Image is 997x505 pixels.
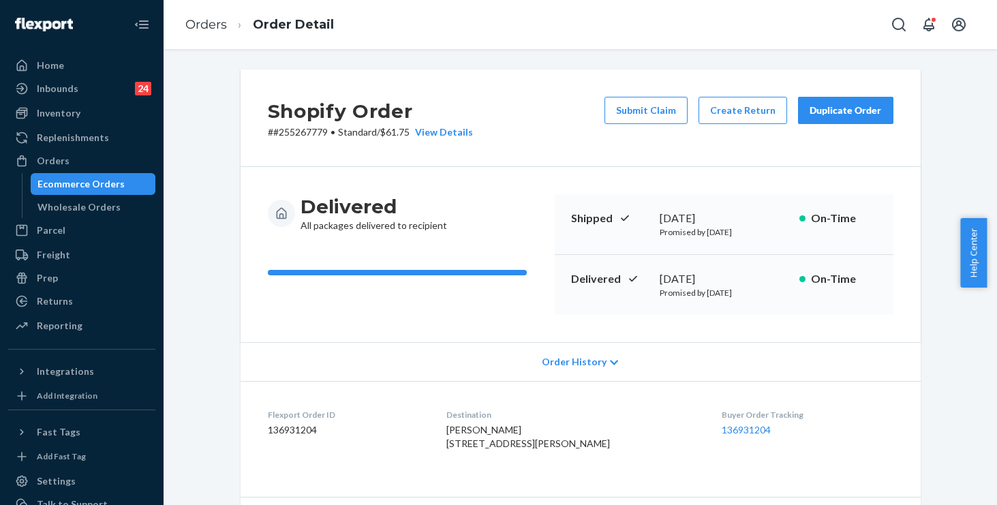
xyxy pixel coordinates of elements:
p: Promised by [DATE] [660,287,788,299]
dt: Destination [446,409,700,420]
span: [PERSON_NAME] [STREET_ADDRESS][PERSON_NAME] [446,424,610,449]
a: Add Integration [8,388,155,404]
div: Replenishments [37,131,109,144]
button: Duplicate Order [798,97,893,124]
div: All packages delivered to recipient [301,194,447,232]
a: Wholesale Orders [31,196,156,218]
a: Inbounds24 [8,78,155,100]
button: Fast Tags [8,421,155,443]
div: Wholesale Orders [37,200,121,214]
div: Prep [37,271,58,285]
div: [DATE] [660,271,788,287]
button: View Details [410,125,473,139]
div: 24 [135,82,151,95]
dd: 136931204 [268,423,425,437]
a: Settings [8,470,155,492]
div: Duplicate Order [810,104,882,117]
button: Close Navigation [128,11,155,38]
h3: Delivered [301,194,447,219]
div: Reporting [37,319,82,333]
div: Add Fast Tag [37,450,86,462]
p: Promised by [DATE] [660,226,788,238]
a: Inventory [8,102,155,124]
div: Settings [37,474,76,488]
ol: breadcrumbs [174,5,345,45]
a: Orders [8,150,155,172]
div: Inbounds [37,82,78,95]
div: Freight [37,248,70,262]
button: Open Search Box [885,11,912,38]
div: Fast Tags [37,425,80,439]
a: Home [8,55,155,76]
button: Create Return [699,97,787,124]
button: Help Center [960,218,987,288]
p: Delivered [571,271,649,287]
dt: Buyer Order Tracking [722,409,893,420]
span: Standard [338,126,377,138]
dt: Flexport Order ID [268,409,425,420]
div: Inventory [37,106,80,120]
button: Integrations [8,361,155,382]
a: Freight [8,244,155,266]
span: Order History [542,355,607,369]
a: Returns [8,290,155,312]
h2: Shopify Order [268,97,473,125]
button: Open notifications [915,11,942,38]
div: Home [37,59,64,72]
span: • [331,126,335,138]
a: Orders [185,17,227,32]
p: Shipped [571,211,649,226]
a: Add Fast Tag [8,448,155,465]
a: Replenishments [8,127,155,149]
div: Add Integration [37,390,97,401]
div: Ecommerce Orders [37,177,125,191]
img: Flexport logo [15,18,73,31]
div: Parcel [37,224,65,237]
button: Submit Claim [604,97,688,124]
div: [DATE] [660,211,788,226]
button: Open account menu [945,11,972,38]
p: On-Time [811,211,877,226]
a: Parcel [8,219,155,241]
a: Ecommerce Orders [31,173,156,195]
p: On-Time [811,271,877,287]
div: Integrations [37,365,94,378]
a: Reporting [8,315,155,337]
a: Order Detail [253,17,334,32]
a: Prep [8,267,155,289]
a: 136931204 [722,424,771,435]
iframe: Opens a widget where you can chat to one of our agents [908,464,983,498]
div: Returns [37,294,73,308]
p: # #255267779 / $61.75 [268,125,473,139]
div: Orders [37,154,70,168]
